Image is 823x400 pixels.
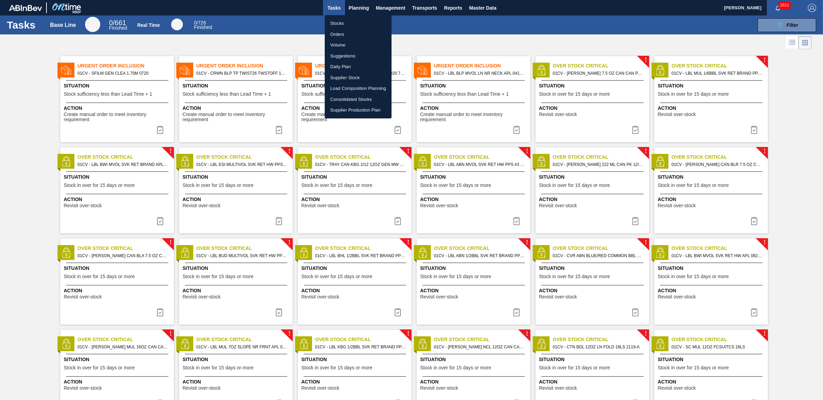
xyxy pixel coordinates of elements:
a: Volume [325,40,392,51]
a: Consolidated Stocks [325,94,392,105]
a: Supplier Production Plan [325,105,392,116]
a: Load Composition Planning [325,83,392,94]
a: Stocks [325,18,392,29]
a: Supplier Stock [325,72,392,83]
a: Suggestions [325,51,392,62]
a: Orders [325,29,392,40]
a: Daily Plan [325,61,392,72]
